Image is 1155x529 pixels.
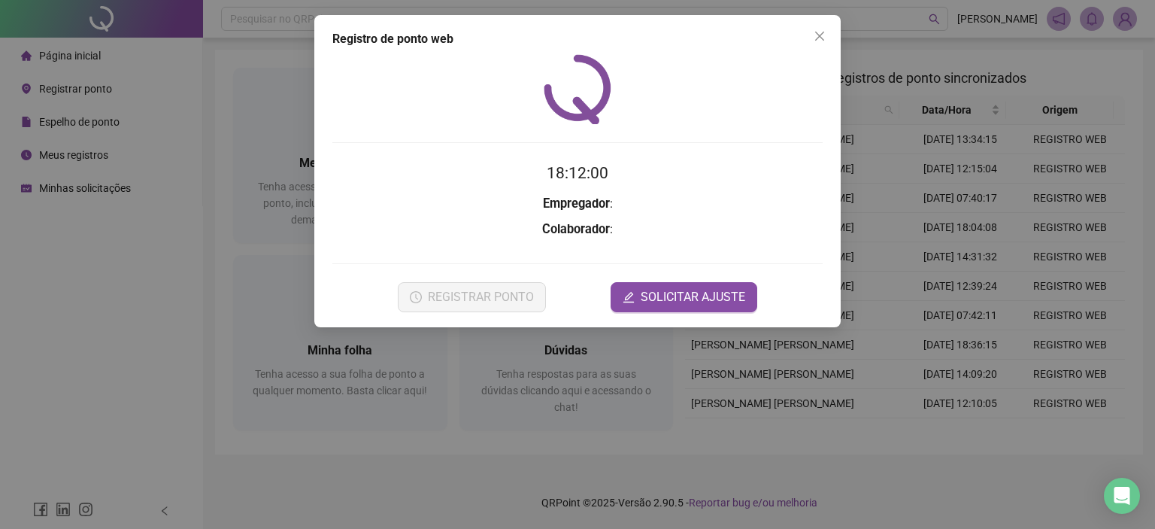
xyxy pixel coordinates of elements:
[547,164,608,182] time: 18:12:00
[544,54,611,124] img: QRPoint
[332,220,823,239] h3: :
[808,24,832,48] button: Close
[332,30,823,48] div: Registro de ponto web
[543,196,610,211] strong: Empregador
[641,288,745,306] span: SOLICITAR AJUSTE
[814,30,826,42] span: close
[332,194,823,214] h3: :
[623,291,635,303] span: edit
[542,222,610,236] strong: Colaborador
[1104,478,1140,514] div: Open Intercom Messenger
[398,282,546,312] button: REGISTRAR PONTO
[611,282,757,312] button: editSOLICITAR AJUSTE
